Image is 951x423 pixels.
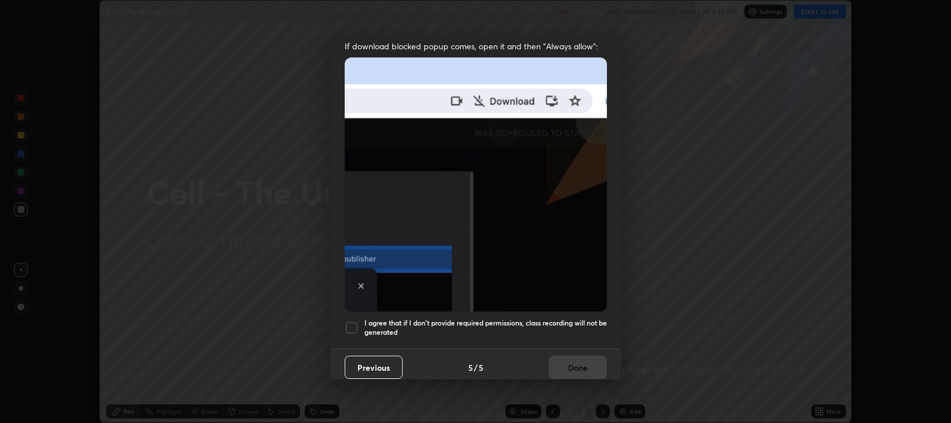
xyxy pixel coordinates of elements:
[479,361,483,374] h4: 5
[468,361,473,374] h4: 5
[345,57,607,311] img: downloads-permission-blocked.gif
[364,319,607,337] h5: I agree that if I don't provide required permissions, class recording will not be generated
[345,356,403,379] button: Previous
[345,41,607,52] span: If download blocked popup comes, open it and then "Always allow":
[474,361,478,374] h4: /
